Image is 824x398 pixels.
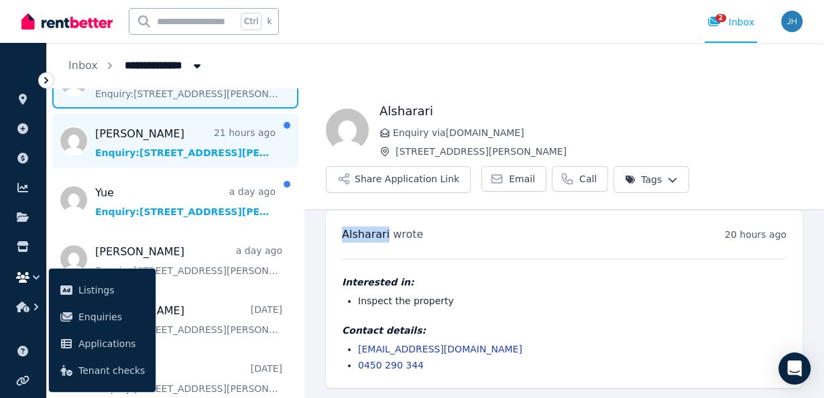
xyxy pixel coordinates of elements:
[95,362,282,395] a: Jinda[DATE]Enquiry:[STREET_ADDRESS][PERSON_NAME].
[552,166,608,192] a: Call
[342,228,390,241] span: Alsharari
[707,15,754,29] div: Inbox
[78,362,145,379] span: Tenant checks
[625,173,662,186] span: Tags
[509,172,535,186] span: Email
[326,166,471,193] button: Share Application Link
[725,229,786,240] time: 20 hours ago
[379,102,803,121] h1: Alsharari
[393,228,423,241] span: wrote
[613,166,689,193] button: Tags
[78,336,145,352] span: Applications
[54,277,150,304] a: Listings
[358,344,522,354] a: [EMAIL_ADDRESS][DOMAIN_NAME]
[342,275,786,289] h4: Interested in:
[579,172,597,186] span: Call
[54,330,150,357] a: Applications
[47,43,225,88] nav: Breadcrumb
[715,14,726,22] span: 2
[481,166,546,192] a: Email
[54,357,150,384] a: Tenant checks
[78,282,145,298] span: Listings
[778,352,811,385] div: Open Intercom Messenger
[95,67,282,101] a: Enquiry:[STREET_ADDRESS][PERSON_NAME].
[95,126,276,159] a: [PERSON_NAME]21 hours agoEnquiry:[STREET_ADDRESS][PERSON_NAME].
[241,13,261,30] span: Ctrl
[78,309,145,325] span: Enquiries
[781,11,803,32] img: Serenity Stays Management Pty Ltd
[267,16,272,27] span: k
[396,145,803,158] span: [STREET_ADDRESS][PERSON_NAME]
[95,244,282,277] a: [PERSON_NAME]a day agoEnquiry:[STREET_ADDRESS][PERSON_NAME].
[54,304,150,330] a: Enquiries
[95,303,282,336] a: [PERSON_NAME][DATE]Enquiry:[STREET_ADDRESS][PERSON_NAME].
[393,126,803,139] span: Enquiry via [DOMAIN_NAME]
[95,185,276,218] a: Yuea day agoEnquiry:[STREET_ADDRESS][PERSON_NAME].
[358,360,424,371] a: 0450 290 344
[68,59,98,72] a: Inbox
[358,294,786,308] li: Inspect the property
[326,109,369,151] img: Alsharari
[21,11,113,31] img: RentBetter
[342,324,786,337] h4: Contact details:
